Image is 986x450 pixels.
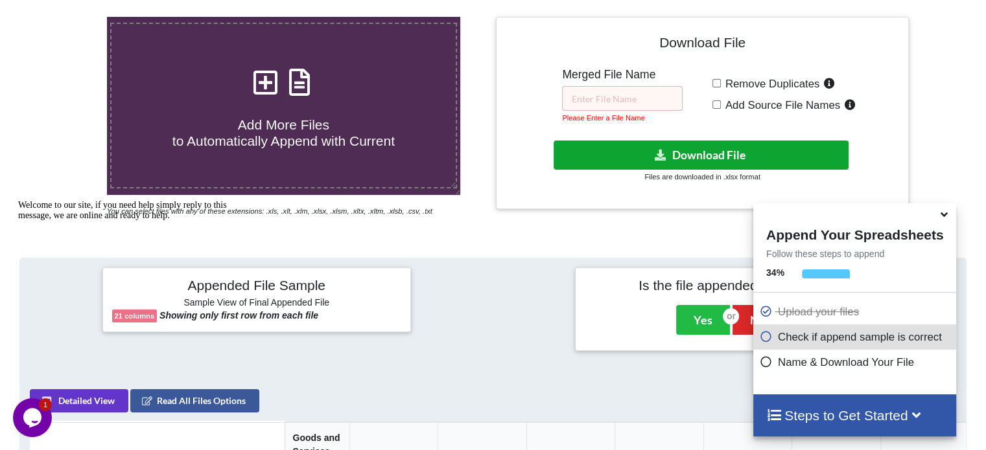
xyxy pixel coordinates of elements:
span: Add Source File Names [721,99,840,111]
h4: Download File [506,27,898,63]
iframe: chat widget [13,398,54,437]
h4: Append Your Spreadsheets [753,223,956,243]
span: Welcome to our site, if you need help simply reply to this message, we are online and ready to help. [5,5,214,25]
h5: Merged File Name [562,68,683,82]
p: Follow these steps to append [753,247,956,260]
h4: Steps to Get Started [766,407,943,423]
button: Read All Files Options [130,389,259,412]
span: Add More Files to Automatically Append with Current [172,117,395,148]
h4: Appended File Sample [112,277,401,295]
h4: Is the file appended correctly? [585,277,874,293]
b: 34 % [766,267,784,278]
div: Welcome to our site, if you need help simply reply to this message, we are online and ready to help. [5,5,239,26]
button: No [733,305,783,335]
input: Enter File Name [562,86,683,111]
i: You can select files with any of these extensions: .xls, .xlt, .xlm, .xlsx, .xlsm, .xltx, .xltm, ... [107,207,432,215]
p: Upload your files [760,304,953,320]
p: Check if append sample is correct [760,329,953,345]
h6: Sample View of Final Appended File [112,297,401,310]
button: Download File [554,141,849,170]
small: Files are downloaded in .xlsx format [644,173,760,181]
iframe: chat widget [13,195,246,392]
small: Please Enter a File Name [562,114,644,122]
button: Detailed View [30,389,128,412]
button: Yes [676,305,730,335]
p: Name & Download Your File [760,354,953,370]
span: Remove Duplicates [721,78,820,90]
